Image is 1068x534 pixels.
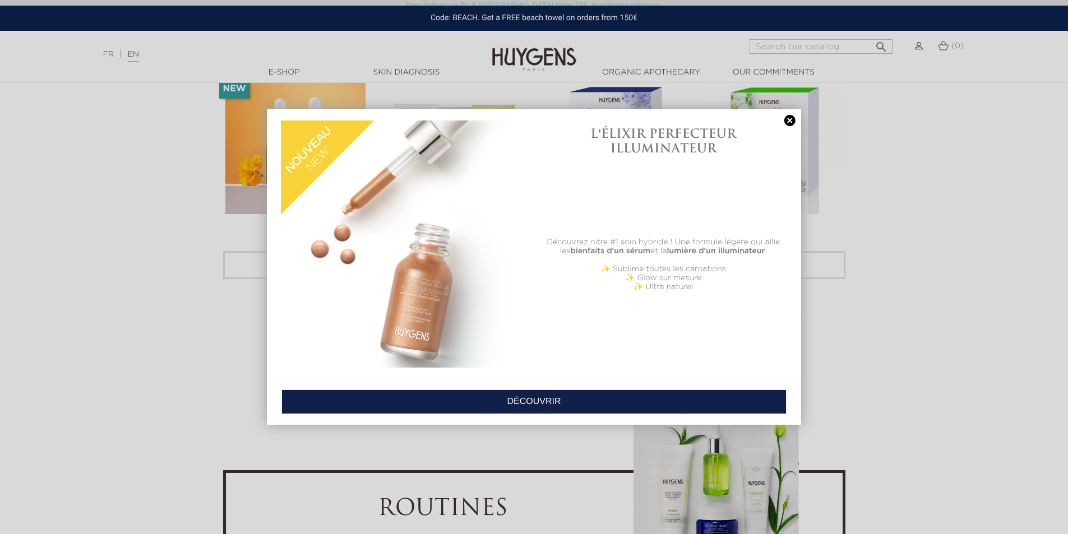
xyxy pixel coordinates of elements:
[540,238,787,256] p: Découvrez nitre #1 soin hybride ! Une formule légère qui allie les et la .
[540,264,787,273] p: ✨ Sublime toutes les carnations
[540,273,787,282] p: ✨ Glow sur mesure
[570,247,650,255] b: bienfaits d'un sérum
[540,126,787,156] h1: L'ÉLIXIR PERFECTEUR ILLUMINATEUR
[540,282,787,291] p: ✨ Ultra naturel
[281,389,787,414] a: DÉCOUVRIR
[667,247,765,255] b: lumière d'un illuminateur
